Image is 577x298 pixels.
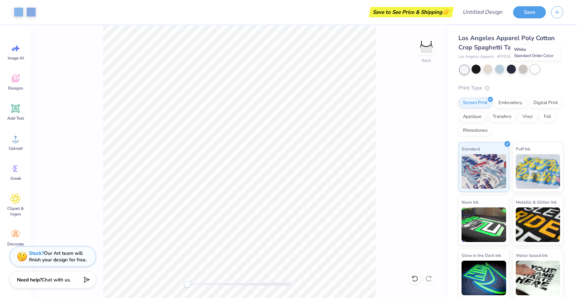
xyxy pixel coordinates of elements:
[17,277,42,283] strong: Need help?
[29,250,87,263] div: Our Art team will finish your design for free.
[516,154,560,189] img: Puff Ink
[462,261,506,295] img: Glow in the Dark Ink
[516,198,557,206] span: Metallic & Glitter Ink
[422,57,431,64] div: Back
[458,98,492,108] div: Screen Print
[458,84,563,92] div: Print Type
[29,250,44,257] strong: Stuck?
[529,98,562,108] div: Digital Print
[184,281,191,288] div: Accessibility label
[462,207,506,242] img: Neon Ink
[516,207,560,242] img: Metallic & Glitter Ink
[458,34,555,52] span: Los Angeles Apparel Poly Cotton Crop Spaghetti Tank
[510,45,560,60] div: White
[462,154,506,189] img: Standard
[462,198,478,206] span: Neon Ink
[371,7,452,17] div: Save to See Price & Shipping
[488,112,516,122] div: Transfers
[419,40,433,54] img: Back
[516,261,560,295] img: Water based Ink
[4,206,27,217] span: Clipart & logos
[458,54,494,60] span: Los Angeles Apparel
[514,53,553,58] span: Standard Order Color
[7,241,24,247] span: Decorate
[494,98,527,108] div: Embroidery
[8,55,24,61] span: Image AI
[516,145,530,152] span: Puff Ink
[42,277,71,283] span: Chat with us.
[516,252,548,259] span: Water based Ink
[457,5,508,19] input: Untitled Design
[8,85,23,91] span: Designs
[442,8,450,16] span: 👉
[458,112,486,122] div: Applique
[497,54,511,60] span: # FF016
[518,112,537,122] div: Vinyl
[7,115,24,121] span: Add Text
[10,176,21,181] span: Greek
[513,6,546,18] button: Save
[539,112,556,122] div: Foil
[458,125,492,136] div: Rhinestones
[462,252,501,259] span: Glow in the Dark Ink
[9,146,22,151] span: Upload
[462,145,480,152] span: Standard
